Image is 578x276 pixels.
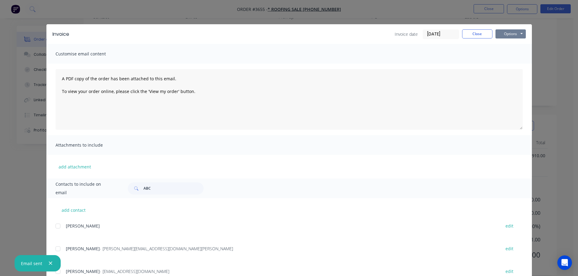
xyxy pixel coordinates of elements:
div: Invoice [52,31,69,38]
span: Invoice date [395,31,418,37]
div: Email sent [21,260,42,267]
span: [PERSON_NAME] [66,268,100,274]
span: Attachments to include [56,141,122,149]
button: edit [502,244,517,253]
span: Customise email content [56,50,122,58]
span: - [PERSON_NAME][EMAIL_ADDRESS][DOMAIN_NAME][PERSON_NAME] [100,246,233,251]
button: Close [462,29,492,38]
button: Options [495,29,526,38]
span: [PERSON_NAME] [66,246,100,251]
span: [PERSON_NAME] [66,223,100,229]
textarea: A PDF copy of the order has been attached to this email. To view your order online, please click ... [56,69,523,130]
input: Search... [144,182,204,195]
button: add contact [56,205,92,214]
span: Contacts to include on email [56,180,113,197]
div: Open Intercom Messenger [557,255,572,270]
span: - [EMAIL_ADDRESS][DOMAIN_NAME] [100,268,169,274]
button: edit [502,222,517,230]
button: edit [502,267,517,275]
button: add attachment [56,162,94,171]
